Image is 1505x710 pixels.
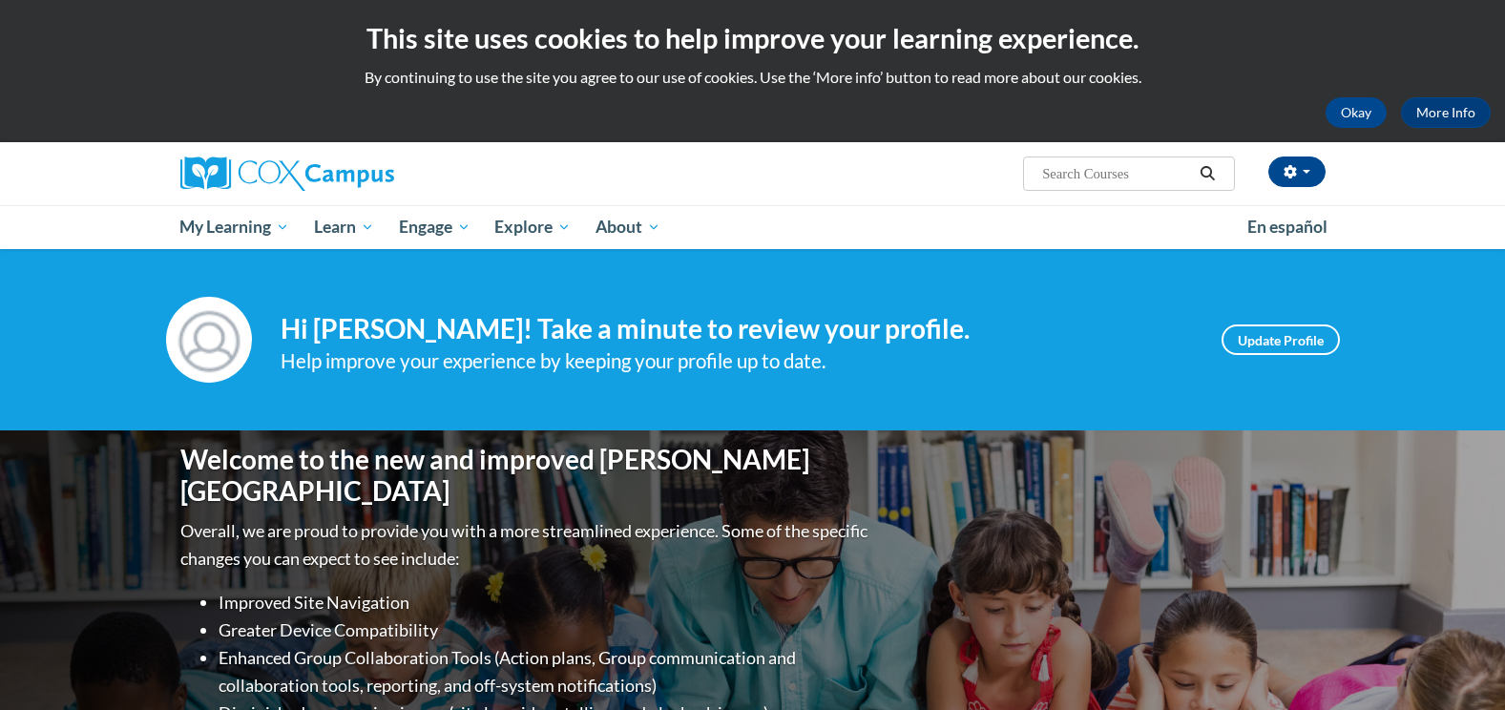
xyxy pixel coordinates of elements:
h2: This site uses cookies to help improve your learning experience. [14,19,1491,57]
a: Learn [302,205,387,249]
span: Engage [399,216,470,239]
h1: Welcome to the new and improved [PERSON_NAME][GEOGRAPHIC_DATA] [180,444,872,508]
a: Cox Campus [180,157,543,191]
div: Main menu [152,205,1354,249]
li: Greater Device Compatibility [219,616,872,644]
h4: Hi [PERSON_NAME]! Take a minute to review your profile. [281,313,1193,345]
span: About [596,216,660,239]
a: Engage [387,205,483,249]
a: My Learning [168,205,303,249]
p: Overall, we are proud to provide you with a more streamlined experience. Some of the specific cha... [180,517,872,573]
a: Explore [482,205,583,249]
iframe: Button to launch messaging window [1429,634,1490,695]
span: Learn [314,216,374,239]
button: Okay [1326,97,1387,128]
button: Search [1193,162,1222,185]
img: Cox Campus [180,157,394,191]
p: By continuing to use the site you agree to our use of cookies. Use the ‘More info’ button to read... [14,67,1491,88]
button: Account Settings [1268,157,1326,187]
a: About [583,205,673,249]
input: Search Courses [1040,162,1193,185]
div: Help improve your experience by keeping your profile up to date. [281,345,1193,377]
span: Explore [494,216,571,239]
a: En español [1235,207,1340,247]
span: En español [1247,217,1327,237]
li: Improved Site Navigation [219,589,872,616]
span: My Learning [179,216,289,239]
a: More Info [1401,97,1491,128]
img: Profile Image [166,297,252,383]
a: Update Profile [1222,324,1340,355]
li: Enhanced Group Collaboration Tools (Action plans, Group communication and collaboration tools, re... [219,644,872,700]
